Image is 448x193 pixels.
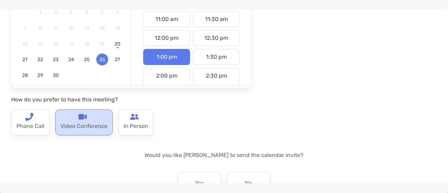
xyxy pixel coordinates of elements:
[96,41,108,47] span: 19
[193,30,240,46] div: 12:30 pm
[193,11,240,27] div: 11:30 am
[65,25,77,31] span: 10
[34,25,46,31] span: 8
[112,25,124,31] span: 13
[50,9,62,15] span: 2
[143,68,190,84] div: 2:00 pm
[11,95,251,104] p: How do you prefer to have this meeting?
[81,25,93,31] span: 11
[193,49,240,65] div: 1:30 pm
[143,11,190,27] div: 11:00 am
[25,113,33,121] img: type-call
[16,121,44,132] p: Phone Call
[245,178,252,189] p: No
[96,9,108,15] span: 5
[34,57,46,63] span: 22
[130,113,139,121] img: type-call
[19,72,31,78] span: 28
[34,41,46,47] span: 15
[34,72,46,78] span: 29
[65,57,77,63] span: 24
[81,9,93,15] span: 4
[112,57,124,63] span: 27
[193,68,240,84] div: 2:30 pm
[81,41,93,47] span: 18
[65,9,77,15] span: 3
[61,121,107,132] p: Video Conference
[195,178,204,189] p: Yes
[11,151,437,159] p: Would you like [PERSON_NAME] to send the calendar invite?
[96,25,108,31] span: 12
[143,49,190,65] div: 1:00 pm
[34,9,46,15] span: 1
[65,41,77,47] span: 17
[19,41,31,47] span: 14
[50,25,62,31] span: 9
[96,57,108,63] span: 26
[19,25,31,31] span: 7
[19,57,31,63] span: 21
[78,113,87,121] img: type-call
[50,57,62,63] span: 23
[112,9,124,15] span: 6
[50,41,62,47] span: 16
[112,41,124,47] span: 20
[143,30,190,46] div: 12:00 pm
[50,72,62,78] span: 30
[124,121,148,132] p: In Person
[81,57,93,63] span: 25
